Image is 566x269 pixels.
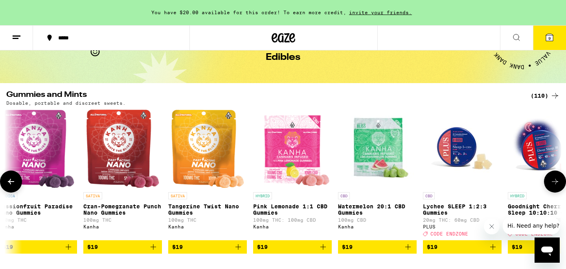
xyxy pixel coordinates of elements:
[6,91,521,100] h2: Gummies and Mints
[168,224,247,229] div: Kanha
[423,109,502,240] a: Open page for Lychee SLEEP 1:2:3 Gummies from PLUS
[342,244,353,250] span: $19
[2,244,13,250] span: $19
[346,10,415,15] span: invite your friends.
[253,109,332,240] a: Open page for Pink Lemonade 1:1 CBD Gummies from Kanha
[423,217,502,223] p: 20mg THC: 60mg CBD
[168,109,247,240] a: Open page for Tangerine Twist Nano Gummies from Kanha
[423,224,502,229] div: PLUS
[533,26,566,50] button: 9
[423,192,435,199] p: CBD
[171,109,244,188] img: Kanha - Tangerine Twist Nano Gummies
[423,109,502,188] img: PLUS - Lychee SLEEP 1:2:3 Gummies
[338,224,417,229] div: Kanha
[83,217,162,223] p: 100mg THC
[83,240,162,254] button: Add to bag
[83,224,162,229] div: Kanha
[253,240,332,254] button: Add to bag
[253,224,332,229] div: Kanha
[338,217,417,223] p: 100mg CBD
[254,109,331,188] img: Kanha - Pink Lemonade 1:1 CBD Gummies
[423,240,502,254] button: Add to bag
[503,217,560,234] iframe: Message from company
[253,192,272,199] p: HYBRID
[427,244,437,250] span: $19
[257,244,268,250] span: $19
[484,219,500,234] iframe: Close message
[338,109,417,240] a: Open page for Watermelon 20:1 CBD Gummies from Kanha
[168,192,187,199] p: SATIVA
[338,203,417,216] p: Watermelon 20:1 CBD Gummies
[83,203,162,216] p: Cran-Pomegranate Punch Nano Gummies
[168,203,247,216] p: Tangerine Twist Nano Gummies
[83,192,102,199] p: SATIVA
[83,109,162,240] a: Open page for Cran-Pomegranate Punch Nano Gummies from Kanha
[508,192,527,199] p: HYBRID
[338,192,350,199] p: CBD
[512,244,522,250] span: $19
[253,217,332,223] p: 100mg THC: 100mg CBD
[253,203,332,216] p: Pink Lemonade 1:1 CBD Gummies
[168,217,247,223] p: 100mg THC
[535,237,560,263] iframe: Button to launch messaging window
[6,100,126,106] p: Dosable, portable and discreet sweets.
[151,10,346,15] span: You have $20.00 available for this order! To earn more credit,
[87,244,98,250] span: $19
[1,109,75,188] img: Kanha - Passionfruit Paradise Nano Gummies
[423,203,502,216] p: Lychee SLEEP 1:2:3 Gummies
[548,36,551,41] span: 9
[86,109,160,188] img: Kanha - Cran-Pomegranate Punch Nano Gummies
[531,91,560,100] a: (110)
[168,240,247,254] button: Add to bag
[266,53,300,62] h1: Edibles
[172,244,183,250] span: $19
[430,231,468,236] span: CODE ENDZONE
[338,109,417,188] img: Kanha - Watermelon 20:1 CBD Gummies
[338,240,417,254] button: Add to bag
